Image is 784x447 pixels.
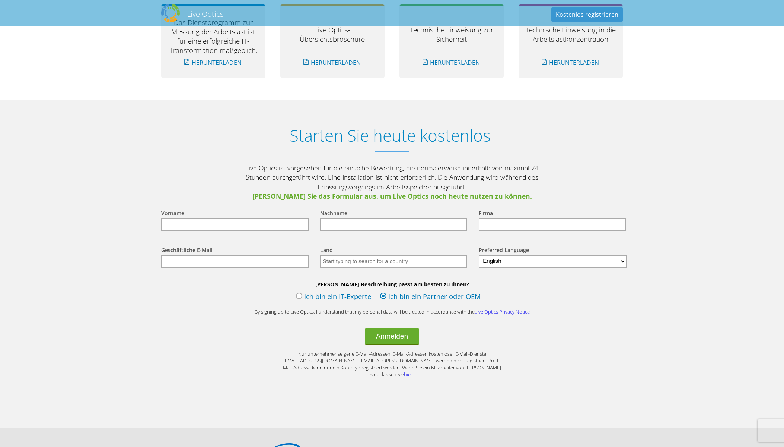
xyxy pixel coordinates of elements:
a: Herunterladen [181,56,246,70]
button: Anmelden [365,328,419,345]
label: Ich bin ein IT-Experte [296,292,371,303]
label: Firma [479,210,493,218]
h3: Technische Einweisung zur Sicherheit [405,25,498,44]
h2: Live Optics [187,9,223,19]
label: Geschäftliche E-Mail [161,246,213,255]
b: [PERSON_NAME] Beschreibung passt am besten zu Ihnen? [154,281,630,288]
p: By signing up to Live Optics, I understand that my personal data will be treated in accordance wi... [243,308,541,315]
p: Live Optics ist vorgesehen für die einfache Bewertung, die normalerweise innerhalb von maximal 24... [243,163,541,201]
label: Nachname [320,210,347,218]
h1: Starten Sie heute kostenlos [154,126,627,145]
img: Dell Dpack [161,4,180,22]
label: Preferred Language [479,246,529,255]
h3: Live Optics-Übersichtsbroschüre [286,25,379,44]
a: Kostenlos registrieren [551,7,623,22]
a: Live Optics Privacy Notice [475,308,530,315]
label: Ich bin ein Partner oder OEM [380,292,481,303]
a: Herunterladen [538,56,603,70]
span: [PERSON_NAME] Sie das Formular aus, um Live Optics noch heute nutzen zu können. [243,192,541,201]
a: hier [404,371,412,378]
input: Start typing to search for a country [320,255,468,268]
label: Land [320,246,333,255]
label: Vorname [161,210,184,218]
a: Herunterladen [419,56,484,70]
a: Herunterladen [300,56,365,70]
h3: Technische Einweisung in die Arbeitslastkonzentration [524,25,618,44]
p: Nur unternehmenseigene E-Mail-Adressen. E-Mail-Adressen kostenloser E-Mail-Dienste [EMAIL_ADDRESS... [280,350,504,378]
h3: Das Dienstprogramm zur Messung der Arbeitslast ist für eine erfolgreiche IT-Transformation maßgeb... [166,18,260,55]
